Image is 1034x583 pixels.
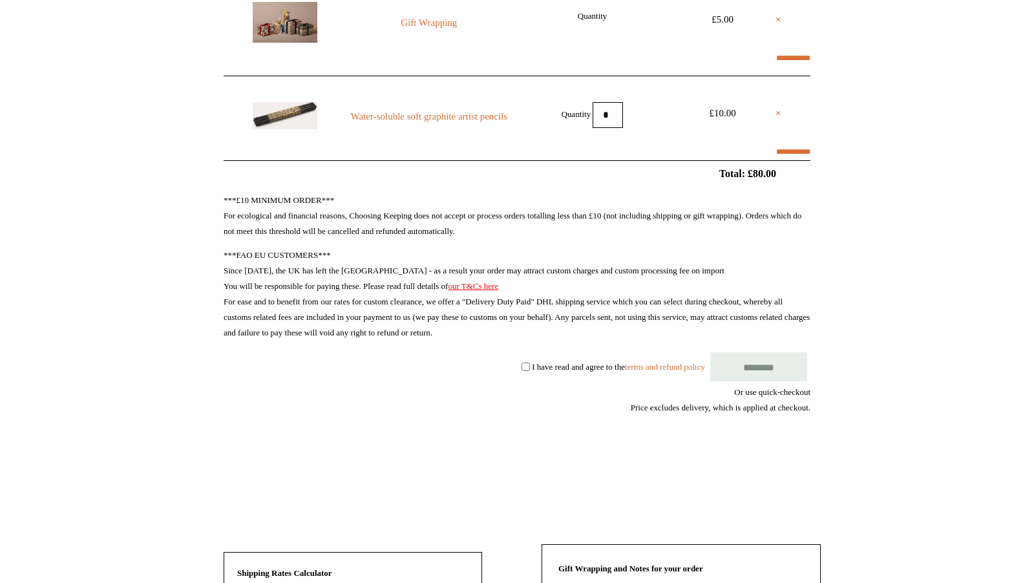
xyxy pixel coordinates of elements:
div: £5.00 [693,12,752,27]
strong: Gift Wrapping and Notes for your order [558,564,703,573]
strong: Shipping Rates Calculator [237,568,332,578]
a: Gift Wrapping [341,15,517,30]
p: ***FAO EU CUSTOMERS*** Since [DATE], the UK has left the [GEOGRAPHIC_DATA] - as a result your ord... [224,248,810,341]
label: Quantity [562,109,591,118]
div: Or use quick-checkout [224,385,810,416]
div: Price excludes delivery, which is applied at checkout. [224,400,810,416]
a: Water-soluble soft graphite artist pencils [341,109,517,124]
a: our T&Cs here [448,281,498,291]
label: I have read and agree to the [532,361,704,371]
a: × [775,12,781,27]
img: Gift Wrapping [253,2,317,43]
a: × [775,105,781,121]
img: Water-soluble soft graphite artist pencils [253,102,317,129]
div: £10.00 [693,105,752,121]
h2: Total: £80.00 [194,167,840,180]
iframe: PayPal-paypal [713,462,810,496]
label: Quantity [578,11,607,21]
p: ***£10 MINIMUM ORDER*** For ecological and financial reasons, Choosing Keeping does not accept or... [224,193,810,239]
a: terms and refund policy [625,361,705,371]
